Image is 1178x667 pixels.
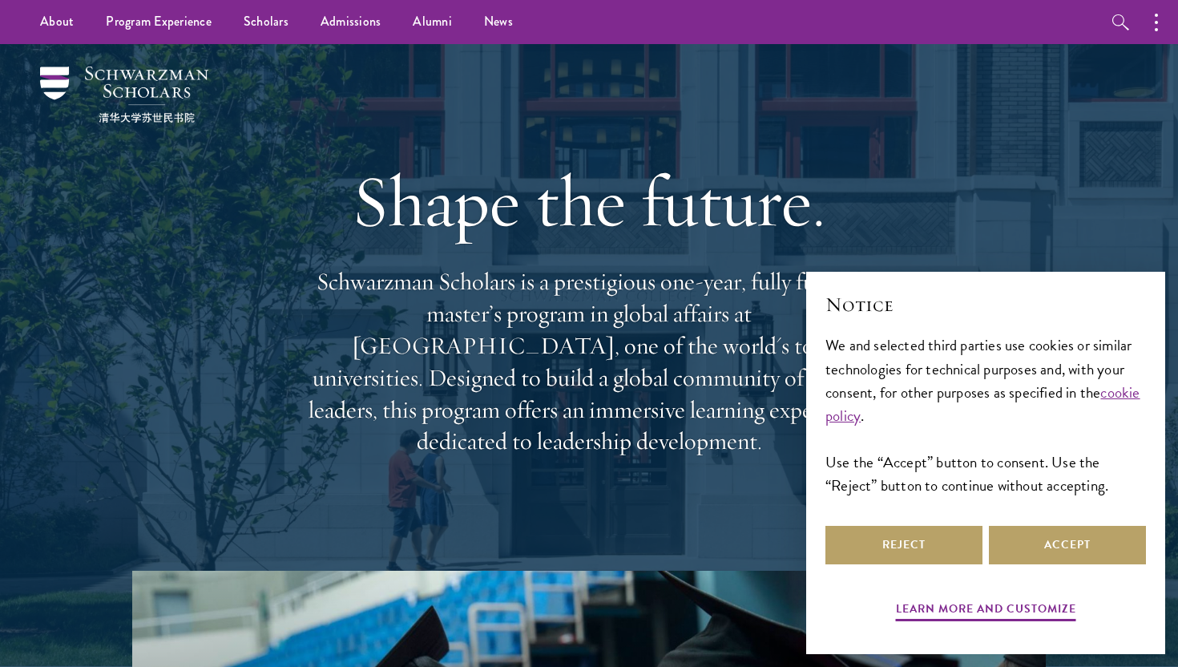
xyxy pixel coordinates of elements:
[825,381,1140,427] a: cookie policy
[825,526,982,564] button: Reject
[825,291,1146,318] h2: Notice
[301,266,877,458] p: Schwarzman Scholars is a prestigious one-year, fully funded master’s program in global affairs at...
[825,333,1146,496] div: We and selected third parties use cookies or similar technologies for technical purposes and, wit...
[40,67,208,123] img: Schwarzman Scholars
[989,526,1146,564] button: Accept
[896,599,1076,624] button: Learn more and customize
[301,156,877,246] h1: Shape the future.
